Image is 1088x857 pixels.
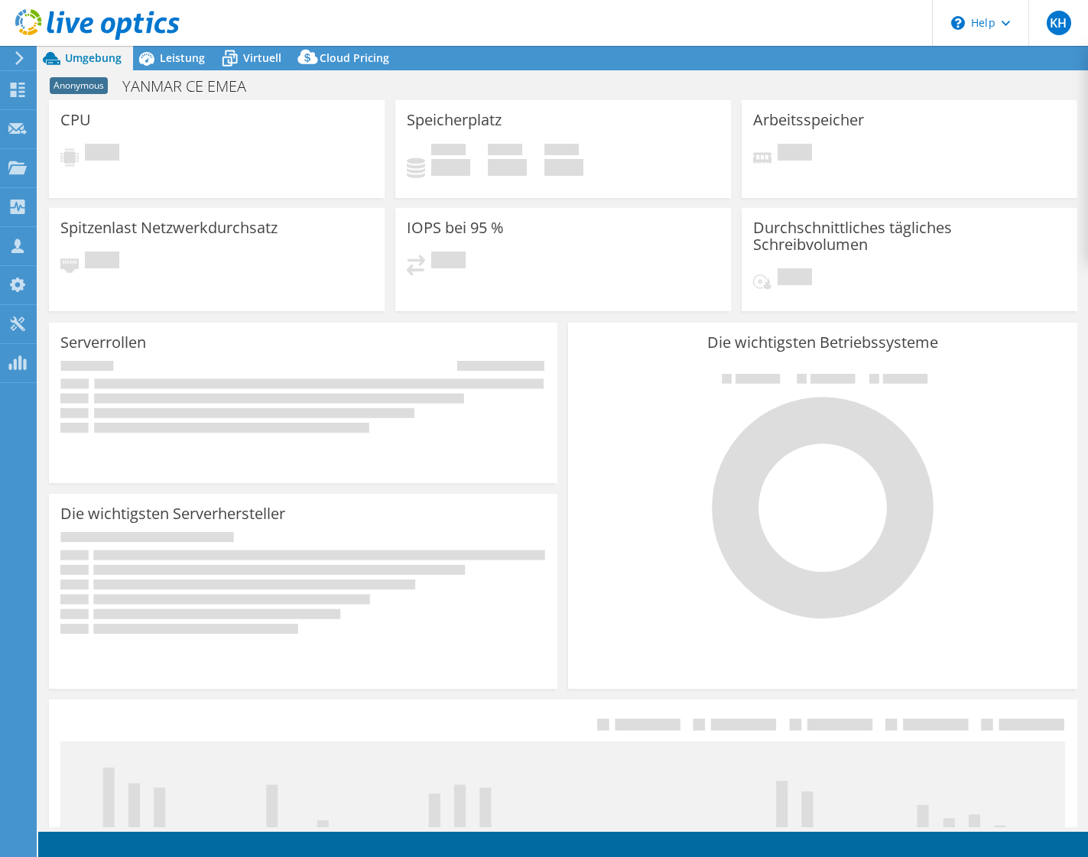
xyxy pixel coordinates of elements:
span: Leistung [160,50,205,65]
span: Virtuell [243,50,281,65]
span: Verfügbar [488,144,522,159]
h3: Die wichtigsten Betriebssysteme [580,334,1065,351]
h3: Die wichtigsten Serverhersteller [60,505,285,522]
h3: CPU [60,112,91,128]
h3: Arbeitsspeicher [753,112,864,128]
h4: 0 GiB [544,159,583,176]
span: Umgebung [65,50,122,65]
h3: Serverrollen [60,334,146,351]
span: KH [1047,11,1071,35]
span: Cloud Pricing [320,50,389,65]
span: Ausstehend [431,252,466,272]
span: Ausstehend [85,144,119,164]
h4: 0 GiB [431,159,470,176]
span: Ausstehend [85,252,119,272]
span: Belegt [431,144,466,159]
h3: IOPS bei 95 % [407,219,504,236]
span: Ausstehend [778,144,812,164]
span: Insgesamt [544,144,579,159]
h3: Durchschnittliches tägliches Schreibvolumen [753,219,1066,253]
span: Ausstehend [778,268,812,289]
h3: Speicherplatz [407,112,502,128]
h4: 0 GiB [488,159,527,176]
svg: \n [951,16,965,30]
h1: YANMAR CE EMEA [115,78,270,95]
h3: Spitzenlast Netzwerkdurchsatz [60,219,278,236]
span: Anonymous [50,77,108,94]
